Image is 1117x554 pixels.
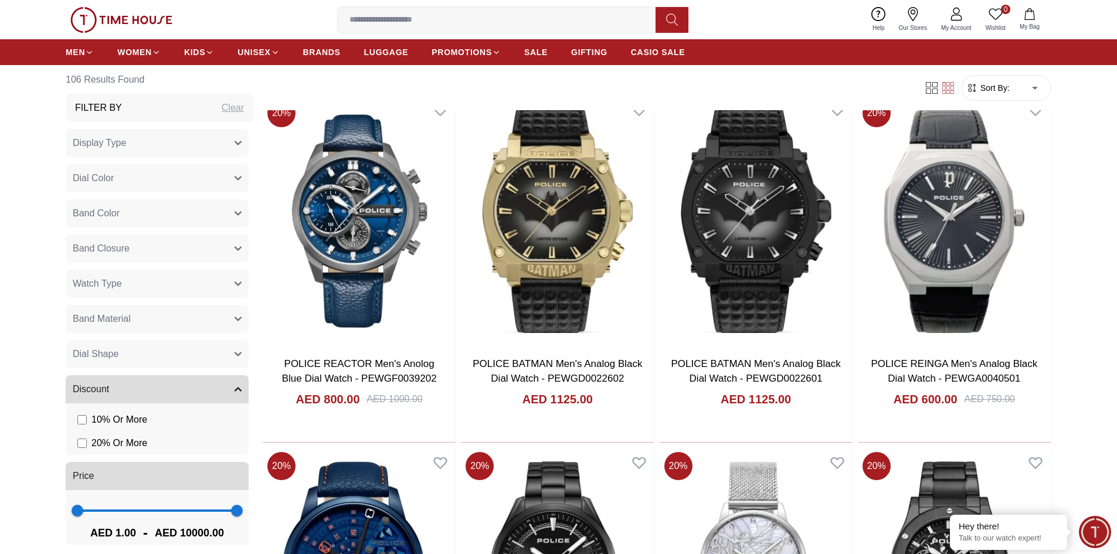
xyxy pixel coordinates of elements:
[1079,516,1111,548] div: Chat Widget
[66,462,249,490] button: Price
[184,46,205,58] span: KIDS
[237,46,270,58] span: UNISEX
[892,5,934,35] a: Our Stores
[73,312,131,326] span: Band Material
[432,42,501,63] a: PROMOTIONS
[66,164,249,192] button: Dial Color
[660,94,853,346] img: POLICE BATMAN Men's Analog Black Dial Watch - PEWGD0022601
[461,94,654,346] img: POLICE BATMAN Men's Analog Black Dial Watch - PEWGD0022602
[863,99,891,127] span: 20 %
[136,524,155,542] span: -
[865,5,892,35] a: Help
[966,82,1010,94] button: Sort By:
[296,391,360,407] h4: AED 800.00
[524,42,548,63] a: SALE
[222,101,244,115] div: Clear
[75,101,122,115] h3: Filter By
[66,234,249,263] button: Band Closure
[978,82,1010,94] span: Sort By:
[77,439,87,448] input: 20% Or More
[1001,5,1010,14] span: 0
[66,375,249,403] button: Discount
[66,42,94,63] a: MEN
[959,533,1058,543] p: Talk to our watch expert!
[73,347,118,361] span: Dial Shape
[73,469,94,483] span: Price
[73,277,122,291] span: Watch Type
[981,23,1010,32] span: Wishlist
[364,46,409,58] span: LUGGAGE
[522,391,593,407] h4: AED 1125.00
[237,42,279,63] a: UNISEX
[473,358,642,385] a: POLICE BATMAN Men's Analog Black Dial Watch - PEWGD0022602
[936,23,976,32] span: My Account
[91,436,147,450] span: 20 % Or More
[66,46,85,58] span: MEN
[70,7,172,33] img: ...
[66,305,249,333] button: Band Material
[631,46,685,58] span: CASIO SALE
[117,46,152,58] span: WOMEN
[364,42,409,63] a: LUGGAGE
[631,42,685,63] a: CASIO SALE
[664,452,692,480] span: 20 %
[432,46,492,58] span: PROMOTIONS
[524,46,548,58] span: SALE
[863,452,891,480] span: 20 %
[1015,22,1044,31] span: My Bag
[66,129,249,157] button: Display Type
[263,94,456,346] img: POLICE REACTOR Men's Anolog Blue Dial Watch - PEWGF0039202
[267,99,296,127] span: 20 %
[1013,6,1047,33] button: My Bag
[73,206,120,220] span: Band Color
[73,136,126,150] span: Display Type
[894,391,958,407] h4: AED 600.00
[66,340,249,368] button: Dial Shape
[303,46,341,58] span: BRANDS
[367,392,423,406] div: AED 1000.00
[959,521,1058,532] div: Hey there!
[73,242,130,256] span: Band Closure
[90,525,136,541] span: AED 1.00
[77,415,87,424] input: 10% Or More
[871,358,1037,385] a: POLICE REINGA Men's Analog Black Dial Watch - PEWGA0040501
[117,42,161,63] a: WOMEN
[155,525,224,541] span: AED 10000.00
[571,46,607,58] span: GIFTING
[91,413,147,427] span: 10 % Or More
[671,358,841,385] a: POLICE BATMAN Men's Analog Black Dial Watch - PEWGD0022601
[303,42,341,63] a: BRANDS
[66,66,253,94] h6: 106 Results Found
[66,199,249,227] button: Band Color
[73,382,109,396] span: Discount
[965,392,1015,406] div: AED 750.00
[267,452,296,480] span: 20 %
[894,23,932,32] span: Our Stores
[466,452,494,480] span: 20 %
[868,23,889,32] span: Help
[282,358,437,385] a: POLICE REACTOR Men's Anolog Blue Dial Watch - PEWGF0039202
[979,5,1013,35] a: 0Wishlist
[721,391,791,407] h4: AED 1125.00
[184,42,214,63] a: KIDS
[73,171,114,185] span: Dial Color
[66,270,249,298] button: Watch Type
[571,42,607,63] a: GIFTING
[858,94,1051,346] img: POLICE REINGA Men's Analog Black Dial Watch - PEWGA0040501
